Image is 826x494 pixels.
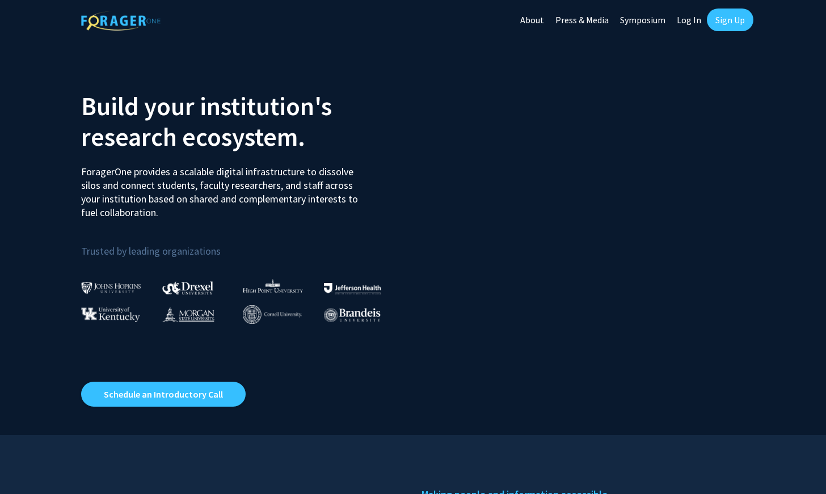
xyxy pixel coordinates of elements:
[162,307,214,322] img: Morgan State University
[81,307,140,322] img: University of Kentucky
[81,282,141,294] img: Johns Hopkins University
[324,308,381,322] img: Brandeis University
[81,11,161,31] img: ForagerOne Logo
[81,229,404,260] p: Trusted by leading organizations
[707,9,753,31] a: Sign Up
[81,382,246,407] a: Opens in a new tab
[162,281,213,294] img: Drexel University
[324,283,381,294] img: Thomas Jefferson University
[243,279,303,293] img: High Point University
[81,157,366,219] p: ForagerOne provides a scalable digital infrastructure to dissolve silos and connect students, fac...
[81,91,404,152] h2: Build your institution's research ecosystem.
[243,305,302,324] img: Cornell University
